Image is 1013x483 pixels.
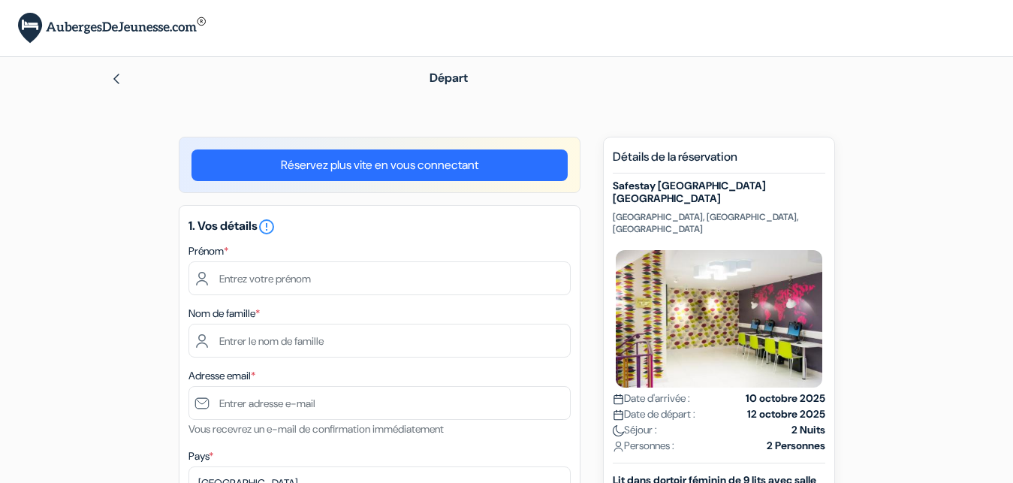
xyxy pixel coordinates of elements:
[613,394,624,405] img: calendar.svg
[188,386,571,420] input: Entrer adresse e-mail
[188,368,255,384] label: Adresse email
[613,409,624,421] img: calendar.svg
[746,391,825,406] strong: 10 octobre 2025
[188,243,228,259] label: Prénom
[613,406,695,422] span: Date de départ :
[613,425,624,436] img: moon.svg
[613,422,657,438] span: Séjour :
[767,438,825,454] strong: 2 Personnes
[430,70,468,86] span: Départ
[191,149,568,181] a: Réservez plus vite en vous connectant
[258,218,276,234] a: error_outline
[188,261,571,295] input: Entrez votre prénom
[613,438,674,454] span: Personnes :
[110,73,122,85] img: left_arrow.svg
[613,211,825,235] p: [GEOGRAPHIC_DATA], [GEOGRAPHIC_DATA], [GEOGRAPHIC_DATA]
[18,13,206,44] img: AubergesDeJeunesse.com
[188,218,571,236] h5: 1. Vos détails
[188,324,571,358] input: Entrer le nom de famille
[613,180,825,205] h5: Safestay [GEOGRAPHIC_DATA] [GEOGRAPHIC_DATA]
[188,306,260,321] label: Nom de famille
[747,406,825,422] strong: 12 octobre 2025
[188,448,213,464] label: Pays
[613,149,825,174] h5: Détails de la réservation
[791,422,825,438] strong: 2 Nuits
[258,218,276,236] i: error_outline
[188,422,444,436] small: Vous recevrez un e-mail de confirmation immédiatement
[613,391,690,406] span: Date d'arrivée :
[613,441,624,452] img: user_icon.svg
